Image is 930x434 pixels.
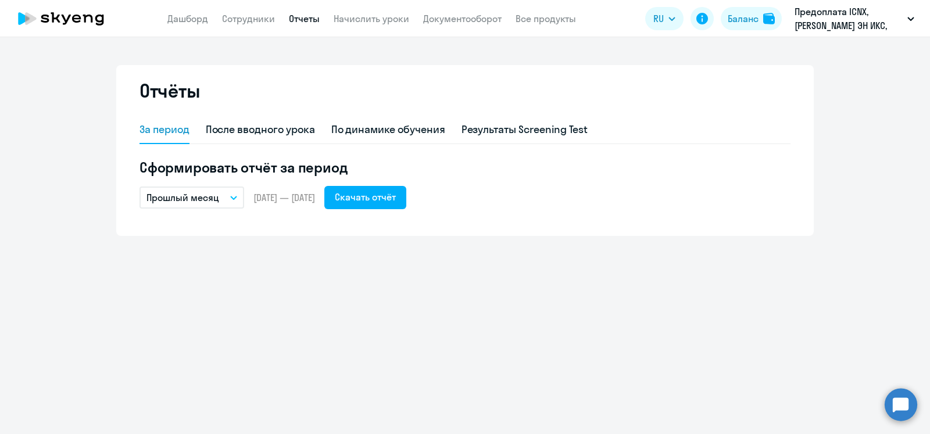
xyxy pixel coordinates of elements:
[335,190,396,204] div: Скачать отчёт
[653,12,664,26] span: RU
[206,122,315,137] div: После вводного урока
[289,13,320,24] a: Отчеты
[139,79,200,102] h2: Отчёты
[139,186,244,209] button: Прошлый месяц
[789,5,920,33] button: Предоплата ICNX, [PERSON_NAME] ЭН ИКС, ООО
[423,13,502,24] a: Документооборот
[139,122,189,137] div: За период
[253,191,315,204] span: [DATE] — [DATE]
[146,191,219,205] p: Прошлый месяц
[516,13,576,24] a: Все продукты
[222,13,275,24] a: Сотрудники
[645,7,684,30] button: RU
[763,13,775,24] img: balance
[795,5,903,33] p: Предоплата ICNX, [PERSON_NAME] ЭН ИКС, ООО
[721,7,782,30] button: Балансbalance
[462,122,588,137] div: Результаты Screening Test
[728,12,759,26] div: Баланс
[324,186,406,209] button: Скачать отчёт
[167,13,208,24] a: Дашборд
[334,13,409,24] a: Начислить уроки
[331,122,445,137] div: По динамике обучения
[139,158,791,177] h5: Сформировать отчёт за период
